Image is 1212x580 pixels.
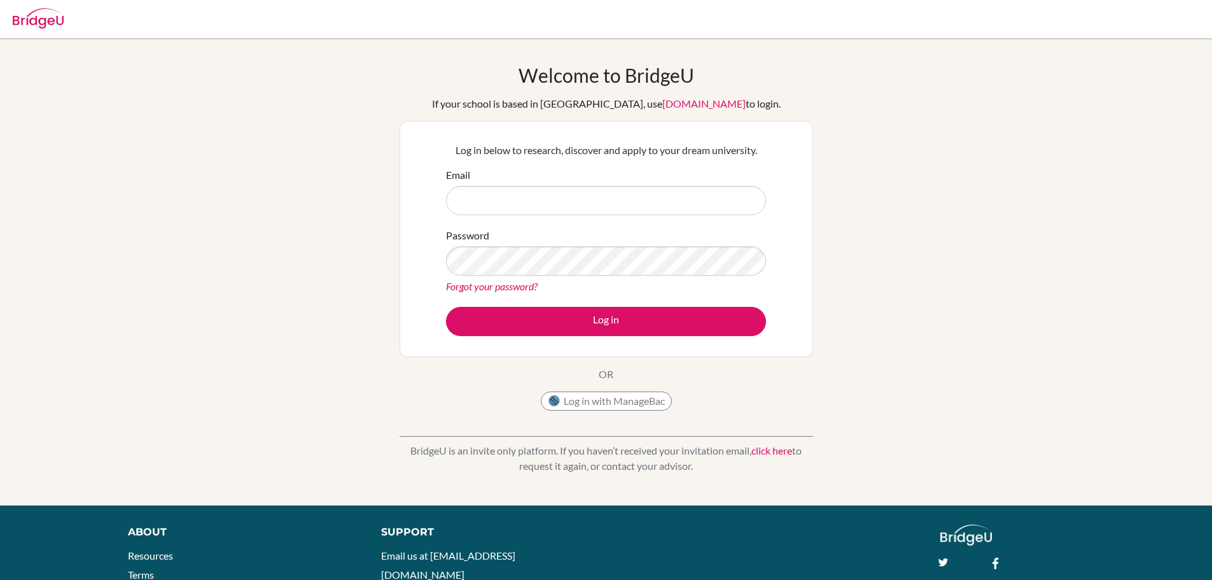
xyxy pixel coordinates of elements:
[446,143,766,158] p: Log in below to research, discover and apply to your dream university.
[128,525,352,540] div: About
[446,167,470,183] label: Email
[446,280,538,292] a: Forgot your password?
[128,549,173,562] a: Resources
[519,64,694,87] h1: Welcome to BridgeU
[751,444,792,456] a: click here
[381,525,591,540] div: Support
[13,8,64,29] img: Bridge-U
[432,96,781,111] div: If your school is based in [GEOGRAPHIC_DATA], use to login.
[446,307,766,336] button: Log in
[446,228,489,243] label: Password
[662,97,746,110] a: [DOMAIN_NAME]
[599,367,613,382] p: OR
[400,443,813,474] p: BridgeU is an invite only platform. If you haven’t received your invitation email, to request it ...
[940,525,992,546] img: logo_white@2x-f4f0deed5e89b7ecb1c2cc34c3e3d731f90f0f143d5ea2071677605dd97b5244.png
[541,392,672,411] button: Log in with ManageBac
